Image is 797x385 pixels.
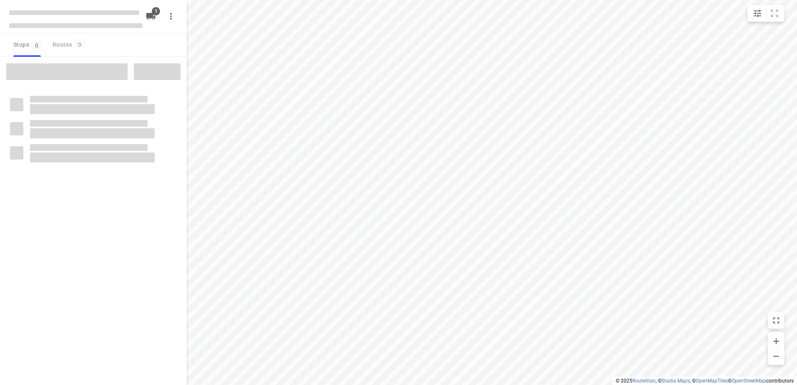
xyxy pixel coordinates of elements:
[696,378,728,384] a: OpenMapTiles
[747,5,784,22] div: small contained button group
[616,378,794,384] li: © 2025 , © , © © contributors
[662,378,690,384] a: Stadia Maps
[632,378,656,384] a: Routetitan
[732,378,766,384] a: OpenStreetMap
[749,5,766,22] button: Map settings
